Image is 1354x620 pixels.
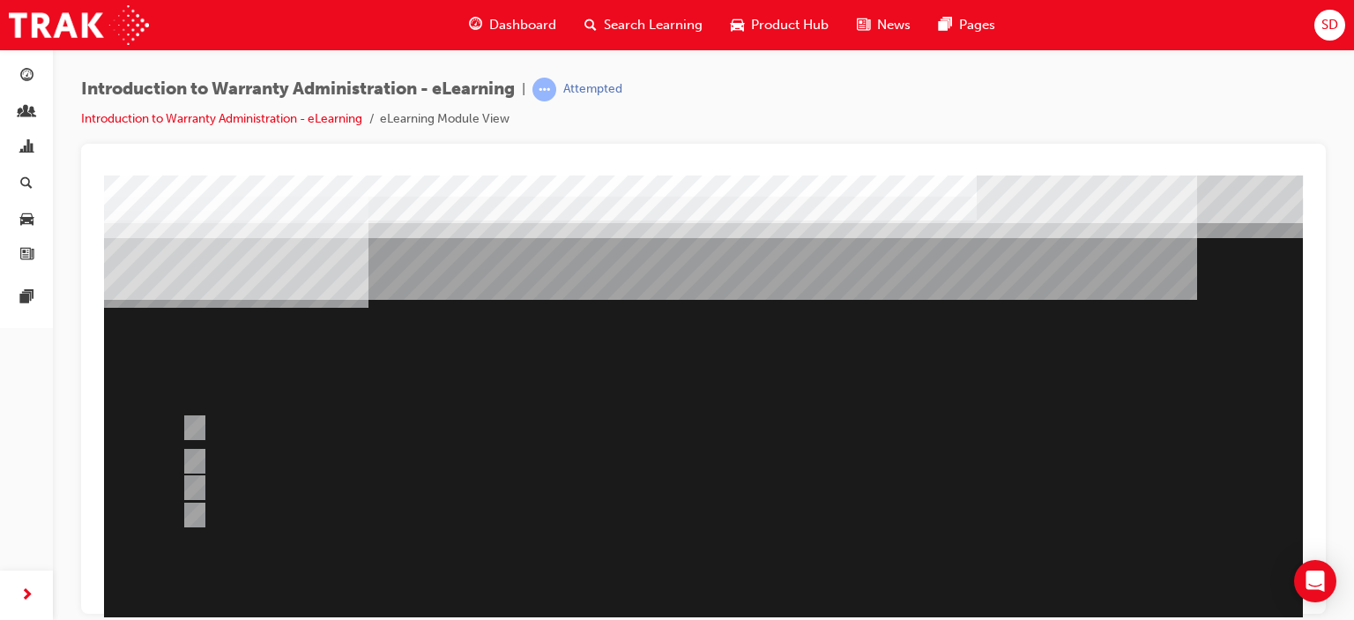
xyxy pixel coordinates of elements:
[925,7,1009,43] a: pages-iconPages
[939,14,952,36] span: pages-icon
[81,111,362,126] a: Introduction to Warranty Administration - eLearning
[717,7,843,43] a: car-iconProduct Hub
[584,14,597,36] span: search-icon
[532,78,556,101] span: learningRecordVerb_ATTEMPT-icon
[570,7,717,43] a: search-iconSearch Learning
[751,15,829,35] span: Product Hub
[522,79,525,100] span: |
[563,81,622,98] div: Attempted
[20,140,33,156] span: chart-icon
[20,176,33,192] span: search-icon
[455,7,570,43] a: guage-iconDashboard
[489,15,556,35] span: Dashboard
[469,14,482,36] span: guage-icon
[20,290,33,306] span: pages-icon
[1314,10,1345,41] button: SD
[380,109,510,130] li: eLearning Module View
[20,212,33,228] span: car-icon
[20,69,33,85] span: guage-icon
[604,15,703,35] span: Search Learning
[1321,15,1338,35] span: SD
[959,15,995,35] span: Pages
[843,7,925,43] a: news-iconNews
[731,14,744,36] span: car-icon
[20,105,33,121] span: people-icon
[20,248,33,264] span: news-icon
[1294,560,1336,602] div: Open Intercom Messenger
[877,15,911,35] span: News
[857,14,870,36] span: news-icon
[9,5,149,45] img: Trak
[20,585,33,607] span: next-icon
[81,79,515,100] span: Introduction to Warranty Administration - eLearning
